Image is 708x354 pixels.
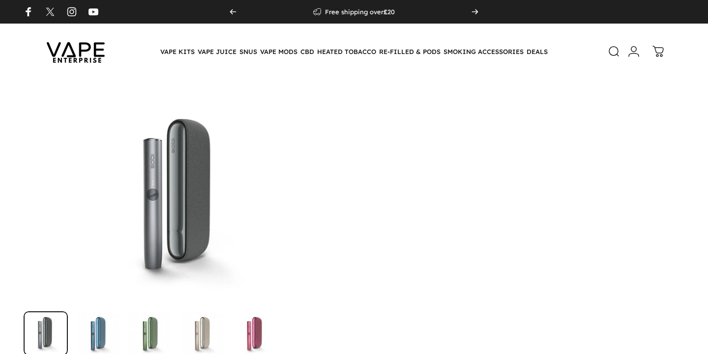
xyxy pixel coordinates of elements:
summary: RE-FILLED & PODS [378,41,442,62]
img: Vape Enterprise [31,28,120,75]
strong: £ [383,8,387,16]
summary: CBD [299,41,316,62]
summary: SMOKING ACCESSORIES [442,41,525,62]
button: Open media 1 in modal [24,91,337,303]
nav: Primary [159,41,549,62]
a: DEALS [525,41,549,62]
summary: VAPE MODS [259,41,299,62]
summary: VAPE JUICE [196,41,238,62]
summary: VAPE KITS [159,41,196,62]
a: 0 items [648,41,669,62]
summary: SNUS [238,41,259,62]
p: Free shipping over 20 [325,8,395,16]
summary: HEATED TOBACCO [316,41,378,62]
